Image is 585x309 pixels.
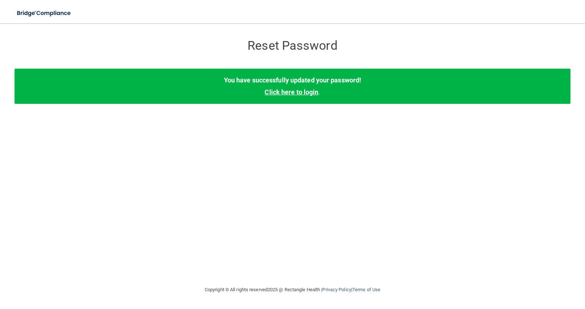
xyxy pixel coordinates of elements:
[322,287,351,292] a: Privacy Policy
[352,287,380,292] a: Terms of Use
[15,69,570,103] div: .
[11,6,78,21] img: bridge_compliance_login_screen.278c3ca4.svg
[265,88,318,96] a: Click here to login
[160,39,425,52] h3: Reset Password
[160,278,425,301] div: Copyright © All rights reserved 2025 @ Rectangle Health | |
[224,76,361,84] b: You have successfully updated your password!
